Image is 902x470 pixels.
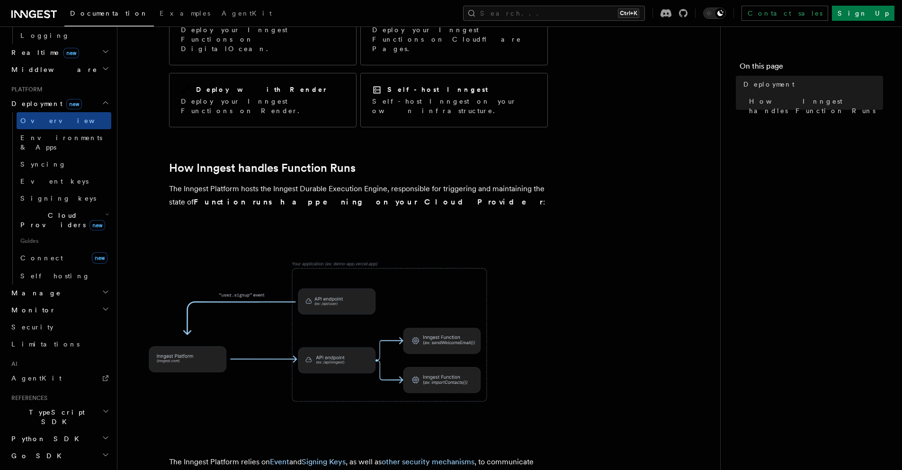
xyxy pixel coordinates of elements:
[8,370,111,387] a: AgentKit
[8,288,61,298] span: Manage
[17,248,111,267] a: Connectnew
[160,9,210,17] span: Examples
[194,197,543,206] strong: Function runs happening on your Cloud Provider
[196,85,328,94] h2: Deploy with Render
[17,129,111,156] a: Environments & Apps
[17,233,111,248] span: Guides
[17,156,111,173] a: Syncing
[8,408,102,426] span: TypeScript SDK
[8,394,47,402] span: References
[8,404,111,430] button: TypeScript SDK
[8,302,111,319] button: Monitor
[66,99,82,109] span: new
[8,65,98,74] span: Middleware
[8,451,67,461] span: Go SDK
[17,27,111,44] a: Logging
[8,48,79,57] span: Realtime
[17,190,111,207] a: Signing keys
[181,97,345,115] p: Deploy your Inngest Functions on Render.
[17,173,111,190] a: Event keys
[89,220,105,231] span: new
[11,340,80,348] span: Limitations
[8,112,111,284] div: Deploymentnew
[11,374,62,382] span: AgentKit
[20,32,70,39] span: Logging
[20,254,63,262] span: Connect
[169,161,356,175] a: How Inngest handles Function Runs
[8,95,111,112] button: Deploymentnew
[222,9,272,17] span: AgentKit
[17,112,111,129] a: Overview
[382,457,474,466] a: other security mechanisms
[20,160,66,168] span: Syncing
[8,99,82,108] span: Deployment
[8,61,111,78] button: Middleware
[740,76,883,93] a: Deployment
[20,195,96,202] span: Signing keys
[832,6,894,21] a: Sign Up
[749,97,883,115] span: How Inngest handles Function Runs
[618,9,639,18] kbd: Ctrl+K
[64,3,154,27] a: Documentation
[8,360,18,368] span: AI
[745,93,883,119] a: How Inngest handles Function Runs
[17,267,111,284] a: Self hosting
[133,233,511,431] img: The Inngest Platform communicates with your deployed Inngest Functions by sending requests to you...
[741,6,828,21] a: Contact sales
[20,177,89,185] span: Event keys
[8,305,56,315] span: Monitor
[387,85,488,94] h2: Self-host Inngest
[360,73,548,127] a: Self-host InngestSelf-host Inngest on your own infrastructure.
[270,457,289,466] a: Event
[8,319,111,336] a: Security
[63,48,79,58] span: new
[703,8,726,19] button: Toggle dark mode
[20,134,102,151] span: Environments & Apps
[8,86,43,93] span: Platform
[154,3,216,26] a: Examples
[17,211,105,230] span: Cloud Providers
[11,323,54,331] span: Security
[8,284,111,302] button: Manage
[743,80,795,89] span: Deployment
[372,97,536,115] p: Self-host Inngest on your own infrastructure.
[181,25,345,53] p: Deploy your Inngest Functions on DigitalOcean.
[302,457,346,466] a: Signing Keys
[8,430,111,447] button: Python SDK
[8,434,85,443] span: Python SDK
[463,6,645,21] button: Search...Ctrl+K
[169,182,548,209] p: The Inngest Platform hosts the Inngest Durable Execution Engine, responsible for triggering and m...
[17,207,111,233] button: Cloud Providersnew
[216,3,277,26] a: AgentKit
[92,252,107,264] span: new
[372,25,536,53] p: Deploy your Inngest Functions on Cloudflare Pages.
[8,336,111,353] a: Limitations
[740,61,883,76] h4: On this page
[70,9,148,17] span: Documentation
[20,272,90,280] span: Self hosting
[8,44,111,61] button: Realtimenew
[169,73,357,127] a: Deploy with RenderDeploy your Inngest Functions on Render.
[20,117,118,124] span: Overview
[8,447,111,464] button: Go SDK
